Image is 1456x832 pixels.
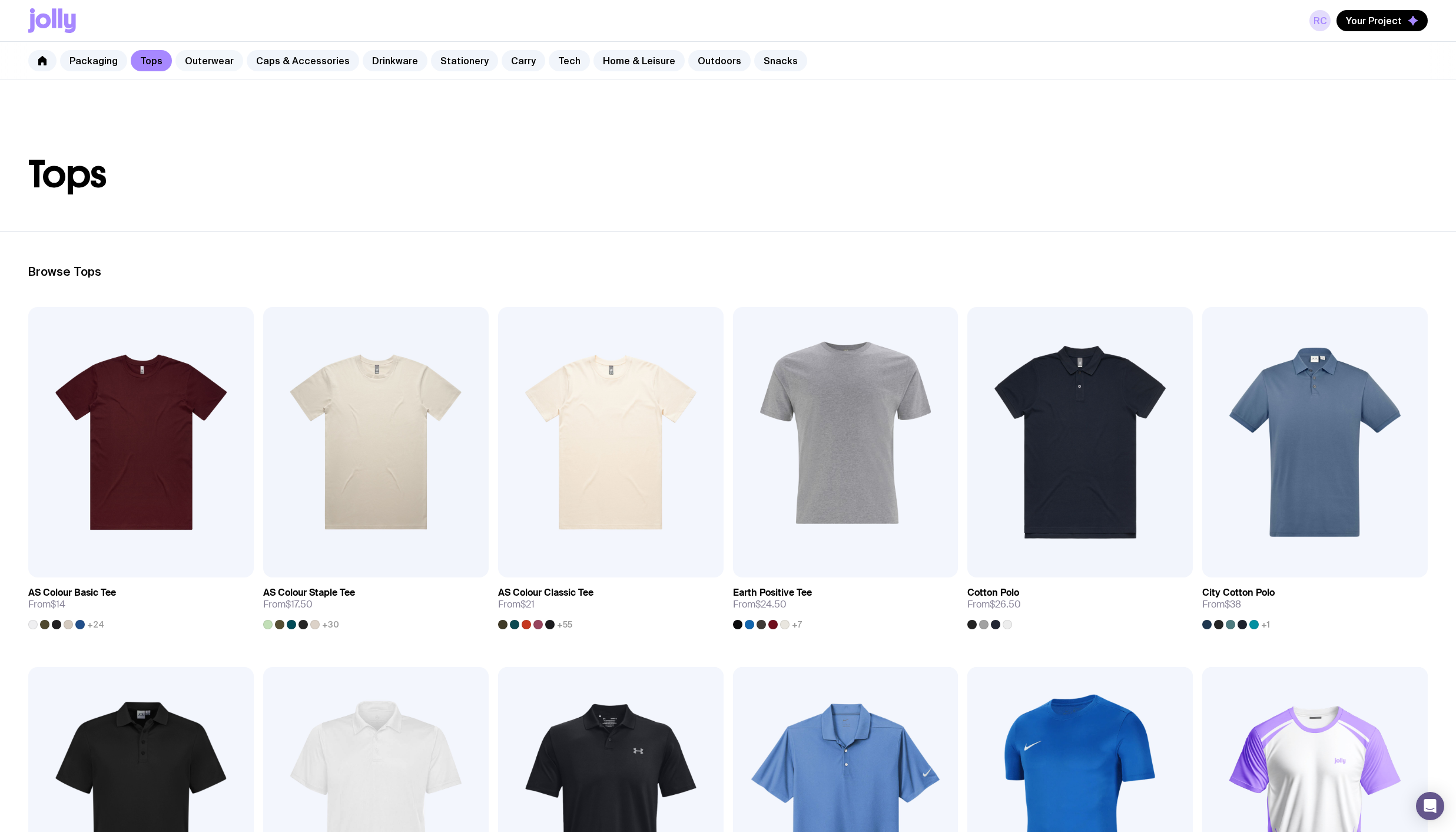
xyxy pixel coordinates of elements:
[28,156,1428,193] h1: Tops
[502,50,545,71] a: Carry
[967,577,1193,629] a: Cotton PoloFrom$26.50
[593,50,685,71] a: Home & Leisure
[28,265,1428,279] h2: Browse Tops
[1202,587,1275,599] h3: City Cotton Polo
[28,587,116,599] h3: AS Colour Basic Tee
[733,599,787,610] span: From
[51,598,65,610] span: $14
[1346,15,1402,27] span: Your Project
[263,577,489,629] a: AS Colour Staple TeeFrom$17.50+30
[733,587,812,599] h3: Earth Positive Tee
[1202,577,1428,629] a: City Cotton PoloFrom$38+1
[263,599,313,610] span: From
[498,587,593,599] h3: AS Colour Classic Tee
[363,50,427,71] a: Drinkware
[263,587,355,599] h3: AS Colour Staple Tee
[322,620,339,629] span: +30
[557,620,572,629] span: +55
[1416,792,1444,820] div: Open Intercom Messenger
[28,599,65,610] span: From
[549,50,590,71] a: Tech
[247,50,359,71] a: Caps & Accessories
[431,50,498,71] a: Stationery
[990,598,1021,610] span: $26.50
[688,50,751,71] a: Outdoors
[1225,598,1241,610] span: $38
[967,587,1019,599] h3: Cotton Polo
[967,599,1021,610] span: From
[1336,10,1428,31] button: Your Project
[733,577,958,629] a: Earth Positive TeeFrom$24.50+7
[754,50,807,71] a: Snacks
[792,620,802,629] span: +7
[1309,10,1331,31] a: RC
[131,50,172,71] a: Tops
[175,50,243,71] a: Outerwear
[1202,599,1241,610] span: From
[28,577,254,629] a: AS Colour Basic TeeFrom$14+24
[1261,620,1270,629] span: +1
[60,50,127,71] a: Packaging
[498,577,724,629] a: AS Colour Classic TeeFrom$21+55
[87,620,104,629] span: +24
[520,598,535,610] span: $21
[498,599,535,610] span: From
[755,598,787,610] span: $24.50
[286,598,313,610] span: $17.50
